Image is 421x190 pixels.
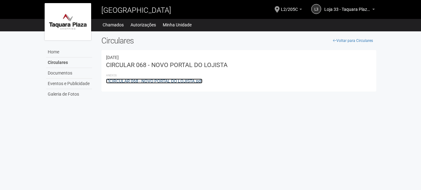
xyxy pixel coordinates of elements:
a: Circulares [46,57,92,68]
img: logo.jpg [45,3,91,40]
div: 14/08/2025 15:00 [106,55,372,60]
a: L3 [311,4,321,14]
a: Galeria de Fotos [46,89,92,99]
a: CIRCULAR 068 - NOVO PORTAL DO LOJISTA.pdf [106,79,202,84]
a: Autorizações [131,20,156,29]
a: L2/205C [281,8,302,13]
h2: Circulares [101,36,376,45]
span: Loja 33 - Taquara Plaza Robert Aniceto [324,1,371,12]
li: Anexos [106,73,372,78]
a: Loja 33 - Taquara Plaza [PERSON_NAME] [324,8,375,13]
h3: CIRCULAR 068 - NOVO PORTAL DO LOJISTA [106,62,372,68]
a: Documentos [46,68,92,79]
a: Voltar para Circulares [330,36,376,45]
a: Minha Unidade [163,20,192,29]
a: Home [46,47,92,57]
a: Chamados [103,20,124,29]
a: Eventos e Publicidade [46,79,92,89]
span: L2/205C [281,1,298,12]
span: [GEOGRAPHIC_DATA] [101,6,171,15]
